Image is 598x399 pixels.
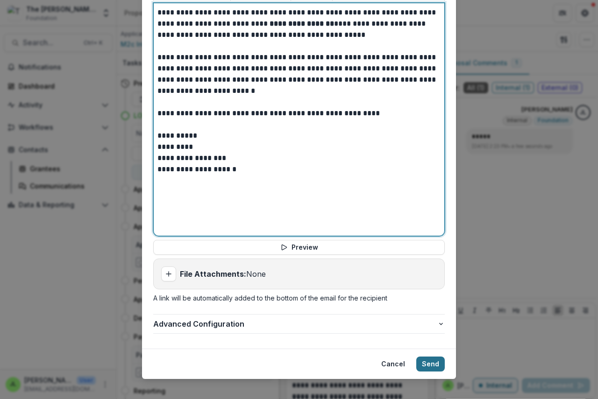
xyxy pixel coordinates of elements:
button: Cancel [376,357,411,371]
p: None [180,268,266,280]
button: Send [416,357,445,371]
span: Advanced Configuration [153,318,437,329]
button: Advanced Configuration [153,315,445,333]
button: Preview [153,240,445,255]
p: A link will be automatically added to the bottom of the email for the recipient [153,293,445,303]
strong: File Attachments: [180,269,246,279]
button: Add attachment [161,266,176,281]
